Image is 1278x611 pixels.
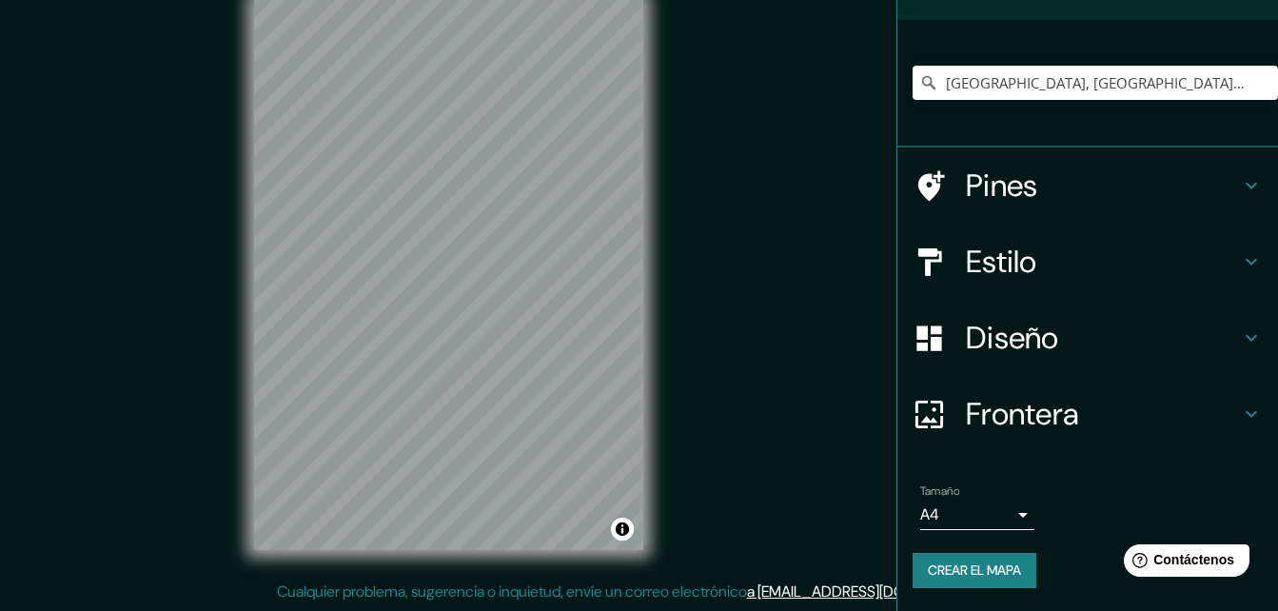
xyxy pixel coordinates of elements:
p: Cualquier problema, sugerencia o inquietud, envíe un correo electrónico . [277,581,995,603]
iframe: Help widget launcher [1109,537,1257,590]
div: Frontera [897,376,1278,452]
h4: Diseño [966,319,1240,357]
div: Pines [897,148,1278,224]
font: Crear el mapa [928,559,1021,582]
a: a [EMAIL_ADDRESS][DOMAIN_NAME] [747,581,993,601]
div: Estilo [897,224,1278,300]
h4: Pines [966,167,1240,205]
h4: Estilo [966,243,1240,281]
input: Elige tu ciudad o área [913,66,1278,100]
div: A4 [920,500,1034,530]
label: Tamaño [920,483,959,500]
h4: Frontera [966,395,1240,433]
button: Crear el mapa [913,553,1036,588]
button: Alternar atribución [611,518,634,541]
div: Diseño [897,300,1278,376]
